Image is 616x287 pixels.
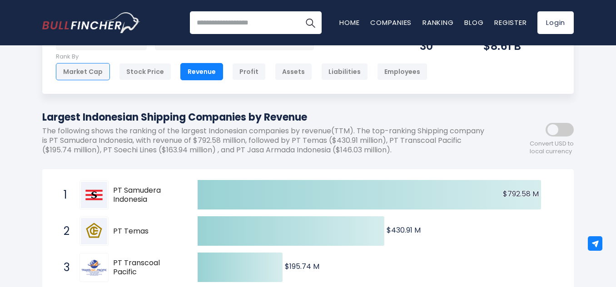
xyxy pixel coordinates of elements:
text: $792.58 M [503,189,539,199]
a: Register [494,18,527,27]
a: Blog [464,18,483,27]
a: Go to homepage [42,12,140,33]
img: PT Temas [81,218,107,244]
div: Liabilities [321,63,368,80]
a: Ranking [422,18,453,27]
span: 2 [59,224,68,239]
span: 1 [59,187,68,203]
span: PT Temas [113,227,182,236]
button: Search [299,11,322,34]
div: Stock Price [119,63,171,80]
img: PT Transcoal Pacific [81,259,107,276]
div: Employees [377,63,427,80]
div: Profit [232,63,266,80]
a: Home [339,18,359,27]
a: Login [537,11,574,34]
p: The following shows the ranking of the largest Indonesian companies by revenue(TTM). The top-rank... [42,126,492,155]
div: $8.61 B [483,39,560,53]
span: Convert USD to local currency [530,140,574,156]
img: Bullfincher logo [42,12,140,33]
div: Revenue [180,63,223,80]
a: Companies [370,18,412,27]
div: 30 [420,39,461,53]
p: Rank By [56,53,427,61]
text: $430.91 M [387,225,421,235]
span: PT Samudera Indonesia [113,186,182,205]
img: PT Samudera Indonesia [81,182,107,208]
div: Assets [275,63,312,80]
div: Market Cap [56,63,110,80]
span: PT Transcoal Pacific [113,258,182,277]
h1: Largest Indonesian Shipping Companies by Revenue [42,110,492,125]
span: 3 [59,260,68,275]
text: $195.74 M [285,261,319,272]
